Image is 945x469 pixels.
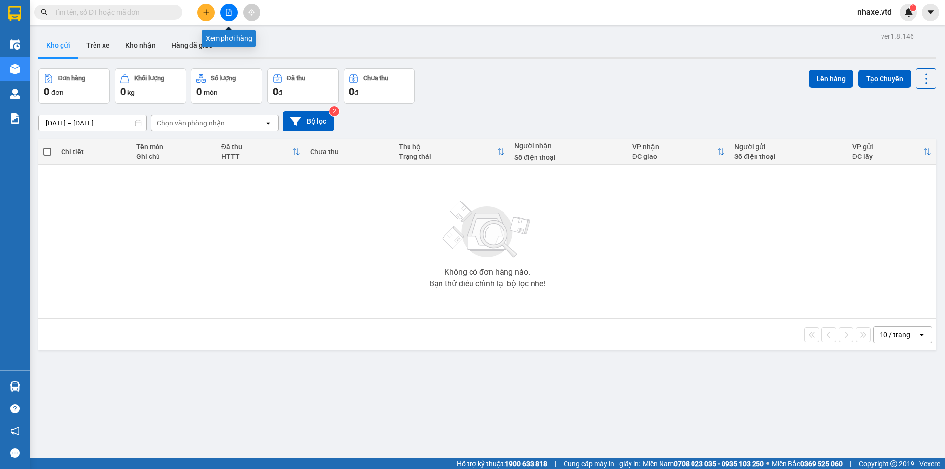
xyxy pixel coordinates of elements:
div: ver 1.8.146 [881,31,914,42]
button: Tạo Chuyến [858,70,911,88]
th: Toggle SortBy [217,139,305,165]
span: 0 [44,86,49,97]
span: Cung cấp máy in - giấy in: [564,458,640,469]
th: Toggle SortBy [394,139,509,165]
span: aim [248,9,255,16]
div: Chưa thu [363,75,388,82]
div: Khối lượng [134,75,164,82]
img: warehouse-icon [10,39,20,50]
button: caret-down [922,4,939,21]
sup: 1 [910,4,916,11]
img: warehouse-icon [10,381,20,392]
strong: 0369 525 060 [800,460,843,468]
span: | [555,458,556,469]
span: Miền Bắc [772,458,843,469]
th: Toggle SortBy [628,139,730,165]
div: Đơn hàng [58,75,85,82]
img: svg+xml;base64,PHN2ZyBjbGFzcz0ibGlzdC1wbHVnX19zdmciIHhtbG5zPSJodHRwOi8vd3d3LnczLm9yZy8yMDAwL3N2Zy... [438,195,536,264]
span: caret-down [926,8,935,17]
div: Ghi chú [136,153,212,160]
div: Số lượng [211,75,236,82]
div: Đã thu [287,75,305,82]
sup: 2 [329,106,339,116]
th: Toggle SortBy [848,139,936,165]
div: 10 / trang [880,330,910,340]
div: Tên món [136,143,212,151]
div: Xem phơi hàng [202,30,256,47]
svg: open [264,119,272,127]
strong: 0708 023 035 - 0935 103 250 [674,460,764,468]
div: ĐC giao [632,153,717,160]
span: 0 [120,86,126,97]
div: Chọn văn phòng nhận [157,118,225,128]
span: plus [203,9,210,16]
div: Trạng thái [399,153,497,160]
span: đơn [51,89,63,96]
img: warehouse-icon [10,89,20,99]
div: Đã thu [221,143,292,151]
button: Hàng đã giao [163,33,220,57]
button: Số lượng0món [191,68,262,104]
div: Thu hộ [399,143,497,151]
span: 0 [196,86,202,97]
div: Số điện thoại [734,153,842,160]
button: aim [243,4,260,21]
button: Kho nhận [118,33,163,57]
div: Người gửi [734,143,842,151]
span: 0 [273,86,278,97]
div: VP gửi [852,143,923,151]
div: Chi tiết [61,148,126,156]
button: Đơn hàng0đơn [38,68,110,104]
div: Bạn thử điều chỉnh lại bộ lọc nhé! [429,280,545,288]
span: Hỗ trợ kỹ thuật: [457,458,547,469]
span: đ [278,89,282,96]
button: file-add [220,4,238,21]
span: nhaxe.vtd [850,6,900,18]
img: solution-icon [10,113,20,124]
span: notification [10,426,20,436]
img: warehouse-icon [10,64,20,74]
span: ⚪️ [766,462,769,466]
span: 1 [911,4,914,11]
img: logo-vxr [8,6,21,21]
div: HTTT [221,153,292,160]
span: kg [127,89,135,96]
button: Bộ lọc [283,111,334,131]
div: Chưa thu [310,148,389,156]
span: | [850,458,851,469]
div: ĐC lấy [852,153,923,160]
div: Số điện thoại [514,154,622,161]
span: copyright [890,460,897,467]
button: Kho gửi [38,33,78,57]
button: Chưa thu0đ [344,68,415,104]
span: Miền Nam [643,458,764,469]
button: plus [197,4,215,21]
span: file-add [225,9,232,16]
div: Không có đơn hàng nào. [444,268,530,276]
div: Người nhận [514,142,622,150]
span: message [10,448,20,458]
button: Lên hàng [809,70,853,88]
input: Tìm tên, số ĐT hoặc mã đơn [54,7,170,18]
span: đ [354,89,358,96]
svg: open [918,331,926,339]
span: 0 [349,86,354,97]
button: Đã thu0đ [267,68,339,104]
div: VP nhận [632,143,717,151]
button: Trên xe [78,33,118,57]
button: Khối lượng0kg [115,68,186,104]
span: món [204,89,218,96]
input: Select a date range. [39,115,146,131]
strong: 1900 633 818 [505,460,547,468]
span: question-circle [10,404,20,413]
img: icon-new-feature [904,8,913,17]
span: search [41,9,48,16]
